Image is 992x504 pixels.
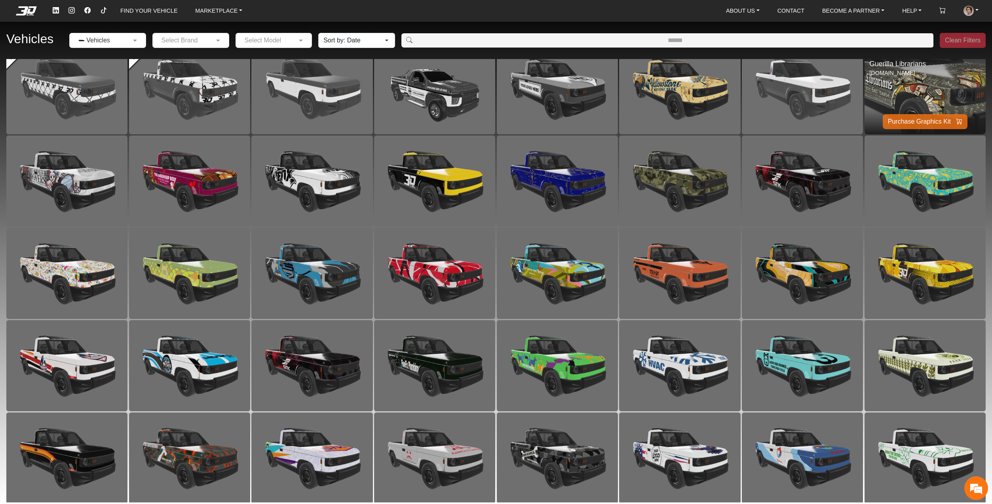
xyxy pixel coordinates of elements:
div: New! [129,43,250,134]
div: Guerilla Librarians[DOMAIN_NAME]_Purchase Graphics Kit [865,43,986,134]
a: BECOME A PARTNER [819,4,887,17]
button: Purchase Graphics Kit [883,114,967,129]
a: ABOUT US [723,4,763,17]
button: Sort by: Date [318,33,395,48]
textarea: Type your message and hit 'Enter' [4,206,151,234]
div: Navigation go back [9,41,21,53]
a: MARKETPLACE [192,4,245,17]
a: FIND YOUR VEHICLE [117,4,181,17]
a: HELP [899,4,925,17]
span: Conversation [4,248,53,254]
div: Minimize live chat window [130,4,149,23]
div: Chat with us now [53,42,145,52]
div: Articles [102,234,151,259]
h2: Vehicles [6,29,53,50]
input: Amount (to the nearest dollar) [417,33,933,48]
div: FAQs [53,234,102,259]
span: Purchase Graphics Kit [888,117,951,126]
a: CONTACT [774,4,808,17]
div: New! [6,43,127,134]
span: We're online! [46,93,109,168]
